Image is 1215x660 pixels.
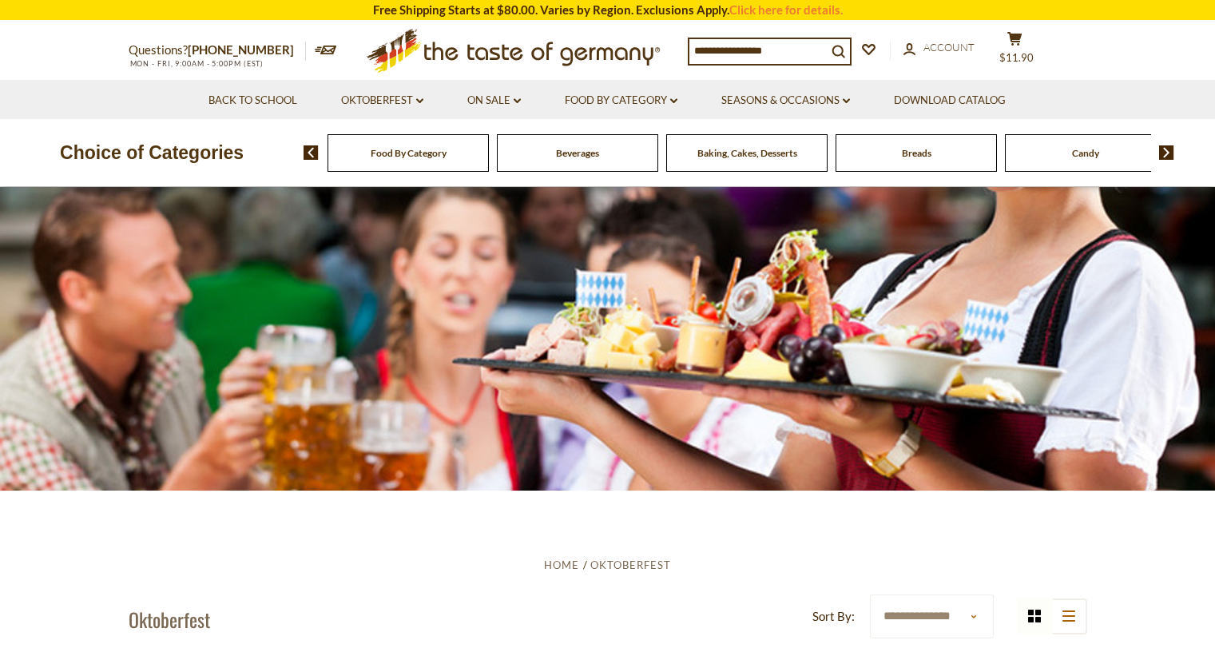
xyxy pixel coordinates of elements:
span: $11.90 [999,51,1034,64]
a: Food By Category [371,147,447,159]
a: Oktoberfest [590,559,671,571]
a: Beverages [556,147,599,159]
span: MON - FRI, 9:00AM - 5:00PM (EST) [129,59,264,68]
img: next arrow [1159,145,1174,160]
a: Candy [1072,147,1099,159]
label: Sort By: [812,606,855,626]
span: Account [923,41,975,54]
a: Baking, Cakes, Desserts [697,147,797,159]
a: Click here for details. [729,2,843,17]
a: Oktoberfest [341,92,423,109]
a: Account [903,39,975,57]
a: On Sale [467,92,521,109]
a: Home [544,559,579,571]
h1: Oktoberfest [129,607,210,631]
a: [PHONE_NUMBER] [188,42,294,57]
button: $11.90 [991,31,1039,71]
a: Breads [902,147,931,159]
a: Back to School [208,92,297,109]
a: Download Catalog [894,92,1006,109]
p: Questions? [129,40,306,61]
a: Food By Category [565,92,677,109]
img: previous arrow [304,145,319,160]
a: Seasons & Occasions [721,92,850,109]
